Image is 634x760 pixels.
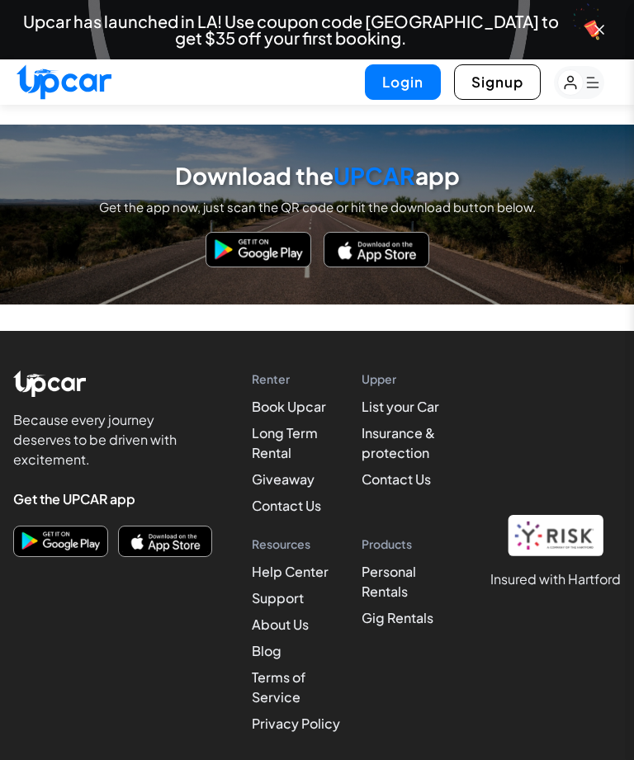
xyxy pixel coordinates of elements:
[13,526,108,557] button: Download on Google Play
[118,526,213,557] button: Download on the App Store
[328,236,425,263] img: Download on the App Store
[252,563,329,580] a: Help Center
[252,616,309,633] a: About Us
[362,424,435,461] a: Insurance & protection
[13,410,212,470] p: Because every journey deserves to be driven with excitement.
[252,497,321,514] a: Contact Us
[324,232,429,267] button: Download on the App Store
[334,161,415,190] span: UPCAR
[13,13,568,46] span: Upcar has launched in LA! Use coupon code [GEOGRAPHIC_DATA] to get $35 off your first booking.
[210,236,307,263] img: Get it on Google Play
[252,589,304,607] a: Support
[362,398,439,415] a: List your Car
[362,563,416,600] a: Personal Rentals
[454,64,541,100] button: Signup
[252,536,342,552] h4: Resources
[252,470,315,488] a: Giveaway
[13,489,212,509] h4: Get the UPCAR app
[252,424,318,461] a: Long Term Rental
[13,371,86,397] img: Upcar Logo
[591,21,608,38] button: Close banner
[362,609,433,626] a: Gig Rentals
[17,530,104,553] img: Get it on Google Play
[252,715,340,732] a: Privacy Policy
[206,232,311,267] button: Download on Google Play
[175,162,460,190] h3: Download the app
[17,64,111,100] img: Upcar Logo
[365,64,441,100] button: Login
[362,470,431,488] a: Contact Us
[252,371,342,387] h4: Renter
[252,642,282,659] a: Blog
[362,371,452,387] h4: Upper
[252,398,326,415] a: Book Upcar
[91,198,544,215] p: Get the app now, just scan the QR code or hit the download button below.
[490,569,621,589] h1: Insured with Hartford
[122,530,209,553] img: Download on the App Store
[252,668,305,706] a: Terms of Service
[362,536,452,552] h4: Products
